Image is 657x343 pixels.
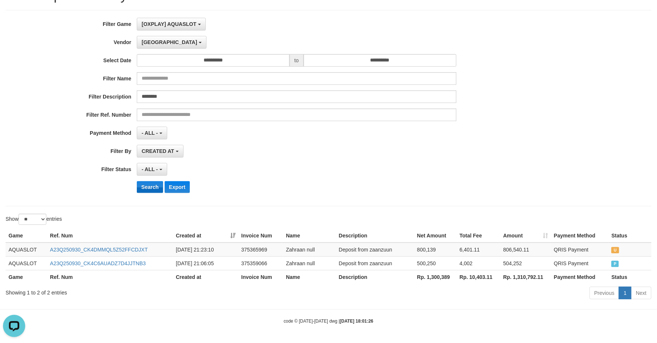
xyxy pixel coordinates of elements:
[608,270,651,284] th: Status
[6,256,47,270] td: AQUASLOT
[283,243,336,257] td: Zahraan null
[6,286,268,296] div: Showing 1 to 2 of 2 entries
[6,229,47,243] th: Game
[6,243,47,257] td: AQUASLOT
[137,127,167,139] button: - ALL -
[238,256,283,270] td: 375359066
[283,256,336,270] td: Zahraan null
[457,270,501,284] th: Rp. 10,403.11
[137,181,163,193] button: Search
[173,243,238,257] td: [DATE] 21:23:10
[290,54,304,67] span: to
[173,229,238,243] th: Created at: activate to sort column ascending
[336,270,414,284] th: Description
[414,229,457,243] th: Net Amount
[457,229,501,243] th: Total Fee
[500,243,551,257] td: 806,540.11
[500,256,551,270] td: 504,252
[414,243,457,257] td: 800,139
[238,229,283,243] th: Invoice Num
[50,247,148,253] a: A23Q250930_CK4DMMQL5Z52FFCDJXT
[611,247,619,253] span: UNPAID
[165,181,190,193] button: Export
[142,21,197,27] span: [OXPLAY] AQUASLOT
[457,256,501,270] td: 4,002
[551,256,608,270] td: QRIS Payment
[611,261,619,267] span: PAID
[551,243,608,257] td: QRIS Payment
[283,270,336,284] th: Name
[608,229,651,243] th: Status
[238,243,283,257] td: 375365969
[3,3,25,25] button: Open LiveChat chat widget
[283,229,336,243] th: Name
[590,287,619,299] a: Previous
[142,148,174,154] span: CREATED AT
[340,319,373,324] strong: [DATE] 18:01:26
[142,39,197,45] span: [GEOGRAPHIC_DATA]
[19,214,46,225] select: Showentries
[284,319,373,324] small: code © [DATE]-[DATE] dwg |
[142,130,158,136] span: - ALL -
[47,270,173,284] th: Ref. Num
[500,229,551,243] th: Amount: activate to sort column ascending
[414,256,457,270] td: 500,250
[137,163,167,176] button: - ALL -
[336,256,414,270] td: Deposit from zaanzuun
[336,243,414,257] td: Deposit from zaanzuun
[137,36,206,49] button: [GEOGRAPHIC_DATA]
[137,145,184,157] button: CREATED AT
[50,260,146,266] a: A23Q250930_CK4C6AUADZ7D4JJTNB3
[551,270,608,284] th: Payment Method
[457,243,501,257] td: 6,401.11
[336,229,414,243] th: Description
[47,229,173,243] th: Ref. Num
[6,270,47,284] th: Game
[619,287,631,299] a: 1
[551,229,608,243] th: Payment Method
[414,270,457,284] th: Rp. 1,300,389
[631,287,651,299] a: Next
[137,18,205,30] button: [OXPLAY] AQUASLOT
[500,270,551,284] th: Rp. 1,310,792.11
[6,214,62,225] label: Show entries
[173,270,238,284] th: Created at
[142,166,158,172] span: - ALL -
[173,256,238,270] td: [DATE] 21:06:05
[238,270,283,284] th: Invoice Num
